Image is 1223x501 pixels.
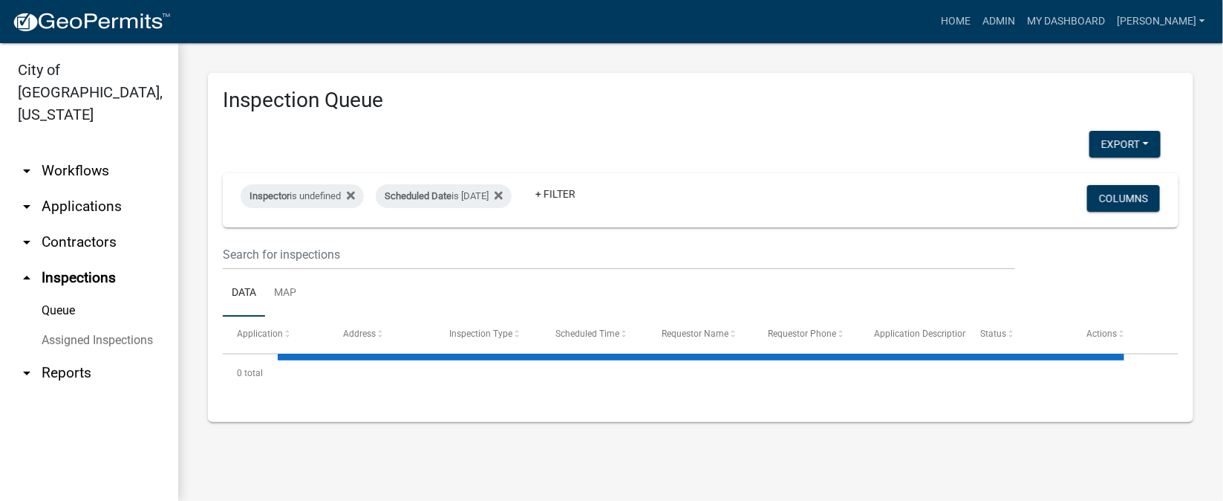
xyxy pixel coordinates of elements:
datatable-header-cell: Application [223,317,329,352]
i: arrow_drop_down [18,162,36,180]
span: Scheduled Time [555,329,619,339]
span: Requestor Name [662,329,728,339]
datatable-header-cell: Scheduled Time [541,317,648,352]
datatable-header-cell: Requestor Name [648,317,754,352]
span: Address [343,329,376,339]
div: 0 total [223,355,1178,392]
button: Columns [1087,185,1160,212]
i: arrow_drop_down [18,198,36,216]
a: Map [265,270,305,317]
i: arrow_drop_up [18,269,36,287]
h3: Inspection Queue [223,88,1178,113]
a: My Dashboard [1021,7,1111,36]
datatable-header-cell: Inspection Type [435,317,541,352]
span: Scheduled Date [385,190,451,201]
span: Actions [1086,329,1117,339]
datatable-header-cell: Address [329,317,435,352]
datatable-header-cell: Actions [1072,317,1178,352]
div: is undefined [241,184,364,208]
a: Admin [976,7,1021,36]
span: Application [237,329,283,339]
input: Search for inspections [223,239,1015,270]
div: is [DATE] [376,184,512,208]
a: Home [935,7,976,36]
a: + Filter [524,181,587,207]
a: [PERSON_NAME] [1111,7,1211,36]
span: Requestor Phone [768,329,836,339]
datatable-header-cell: Application Description [860,317,966,352]
span: Status [980,329,1006,339]
i: arrow_drop_down [18,364,36,382]
a: Data [223,270,265,317]
datatable-header-cell: Requestor Phone [754,317,860,352]
button: Export [1089,131,1161,158]
datatable-header-cell: Status [966,317,1072,352]
span: Inspector [250,190,290,201]
i: arrow_drop_down [18,233,36,251]
span: Application Description [874,329,968,339]
span: Inspection Type [449,329,512,339]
